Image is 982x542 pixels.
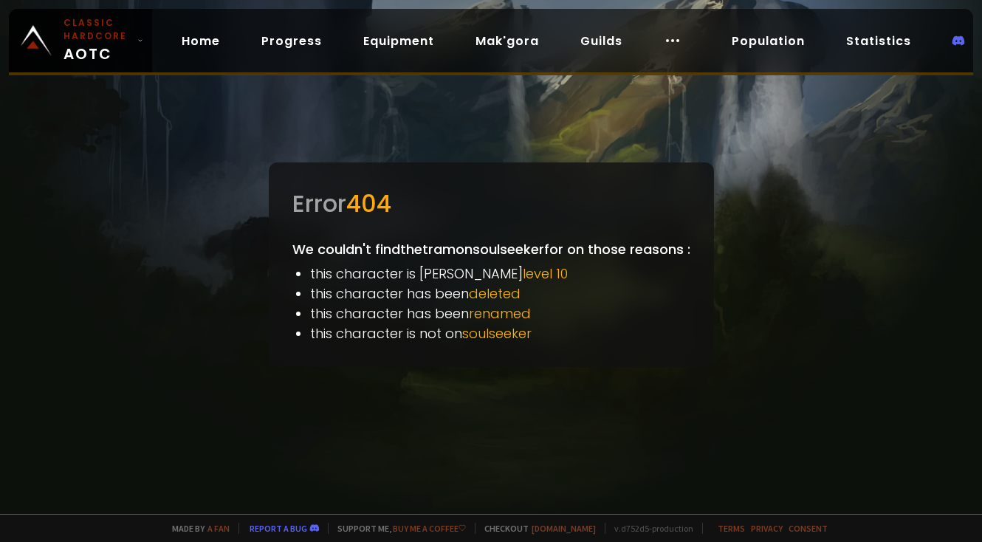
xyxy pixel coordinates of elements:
span: soulseeker [462,324,532,343]
div: We couldn't find thetram on soulseeker for on those reasons : [269,162,714,367]
a: Report a bug [250,523,307,534]
a: Privacy [751,523,783,534]
a: [DOMAIN_NAME] [532,523,596,534]
li: this character is not on [310,323,690,343]
span: v. d752d5 - production [605,523,693,534]
span: Support me, [328,523,466,534]
span: level 10 [523,264,568,283]
span: AOTC [63,16,131,65]
span: Checkout [475,523,596,534]
li: this character has been [310,303,690,323]
a: Home [170,26,232,56]
a: Statistics [834,26,923,56]
a: Progress [250,26,334,56]
a: a fan [207,523,230,534]
li: this character has been [310,284,690,303]
a: Buy me a coffee [393,523,466,534]
a: Population [720,26,817,56]
a: Equipment [351,26,446,56]
a: Mak'gora [464,26,551,56]
a: Consent [789,523,828,534]
span: 404 [346,187,391,220]
li: this character is [PERSON_NAME] [310,264,690,284]
a: Classic HardcoreAOTC [9,9,152,72]
span: Made by [163,523,230,534]
span: deleted [469,284,521,303]
span: renamed [469,304,531,323]
div: Error [292,186,690,222]
a: Guilds [569,26,634,56]
small: Classic Hardcore [63,16,131,43]
a: Terms [718,523,745,534]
